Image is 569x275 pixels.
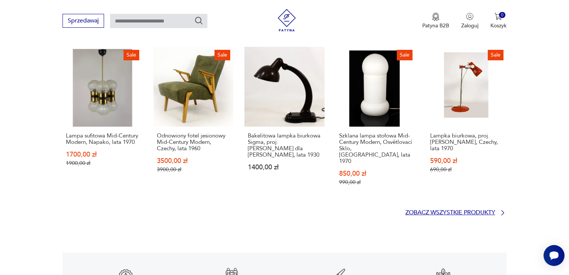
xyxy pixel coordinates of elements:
[461,22,478,29] p: Zaloguj
[157,158,230,164] p: 3500,00 zł
[153,47,233,200] a: SaleOdnowiony fotel jesionowy Mid-Century Modern, Czechy, lata 1960Odnowiony fotel jesionowy Mid-...
[430,166,503,173] p: 690,00 zł
[339,179,412,185] p: 990,00 zł
[336,47,416,200] a: SaleSzklana lampa stołowa Mid-Century Modern, Osvětlovací Sklo, Czechy, lata 1970Szklana lampa st...
[248,164,321,170] p: 1400,00 zł
[432,13,439,21] img: Ikona medalu
[422,22,449,29] p: Patyna B2B
[157,166,230,173] p: 3900,00 zł
[422,13,449,29] a: Ikona medaluPatyna B2B
[276,9,298,31] img: Patyna - sklep z meblami i dekoracjami vintage
[430,133,503,152] p: Lampka biurkowa, proj. [PERSON_NAME], Czechy, lata 1970
[405,210,495,215] p: Zobacz wszystkie produkty
[490,22,506,29] p: Koszyk
[339,133,412,164] p: Szklana lampa stołowa Mid-Century Modern, Osvětlovací Sklo, [GEOGRAPHIC_DATA], lata 1970
[194,16,203,25] button: Szukaj
[66,160,139,166] p: 1900,00 zł
[461,13,478,29] button: Zaloguj
[66,151,139,158] p: 1700,00 zł
[430,158,503,164] p: 590,00 zł
[544,245,565,266] iframe: Smartsupp widget button
[339,170,412,177] p: 850,00 zł
[466,13,474,20] img: Ikonka użytkownika
[66,133,139,145] p: Lampa sufitowa Mid-Century Modern, Napako, lata 1970
[157,133,230,152] p: Odnowiony fotel jesionowy Mid-Century Modern, Czechy, lata 1960
[427,47,506,200] a: SaleLampka biurkowa, proj. Pavel Grus, Czechy, lata 1970Lampka biurkowa, proj. [PERSON_NAME], Cze...
[244,47,324,200] a: Bakelitowa lampka biurkowa Sigma, proj. Christiana Della dla Heinrich Römmler, lata 1930Bakelitow...
[248,133,321,158] p: Bakelitowa lampka biurkowa Sigma, proj. [PERSON_NAME] dla [PERSON_NAME], lata 1930
[405,209,506,217] a: Zobacz wszystkie produkty
[499,12,505,18] div: 0
[490,13,506,29] button: 0Koszyk
[63,19,104,24] a: Sprzedawaj
[63,14,104,28] button: Sprzedawaj
[495,13,502,20] img: Ikona koszyka
[63,47,142,200] a: SaleLampa sufitowa Mid-Century Modern, Napako, lata 1970Lampa sufitowa Mid-Century Modern, Napako...
[422,13,449,29] button: Patyna B2B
